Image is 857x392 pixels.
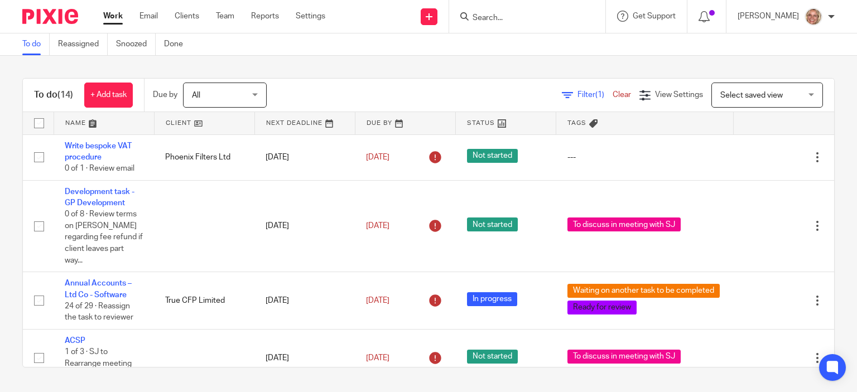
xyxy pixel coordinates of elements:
[738,11,799,22] p: [PERSON_NAME]
[633,12,676,20] span: Get Support
[254,134,355,180] td: [DATE]
[139,11,158,22] a: Email
[57,90,73,99] span: (14)
[65,279,132,298] a: Annual Accounts – Ltd Co - Software
[251,11,279,22] a: Reports
[254,330,355,387] td: [DATE]
[567,152,723,163] div: ---
[720,91,783,99] span: Select saved view
[65,188,134,207] a: Development task - GP Development
[366,153,389,161] span: [DATE]
[65,142,132,161] a: Write bespoke VAT procedure
[467,350,518,364] span: Not started
[65,164,134,172] span: 0 of 1 · Review email
[175,11,199,22] a: Clients
[567,120,586,126] span: Tags
[567,301,637,314] span: Ready for review
[22,33,50,55] a: To do
[296,11,325,22] a: Settings
[366,297,389,304] span: [DATE]
[65,337,85,345] a: ACSP
[567,350,681,364] span: To discuss in meeting with SJ
[103,11,123,22] a: Work
[366,354,389,362] span: [DATE]
[595,91,604,99] span: (1)
[65,349,133,379] span: 1 of 3 · SJ to Rearrange meeting with SH when ready
[471,13,572,23] input: Search
[567,284,720,298] span: Waiting on another task to be completed
[65,211,143,264] span: 0 of 8 · Review terms on [PERSON_NAME] regarding fee refund if client leaves part way...
[192,91,200,99] span: All
[655,91,703,99] span: View Settings
[467,292,517,306] span: In progress
[164,33,191,55] a: Done
[65,302,133,322] span: 24 of 29 · Reassign the task to reviewer
[467,217,518,231] span: Not started
[58,33,108,55] a: Reassigned
[84,83,133,108] a: + Add task
[216,11,234,22] a: Team
[34,89,73,101] h1: To do
[154,272,254,330] td: True CFP Limited
[467,149,518,163] span: Not started
[154,134,254,180] td: Phoenix Filters Ltd
[22,9,78,24] img: Pixie
[116,33,156,55] a: Snoozed
[153,89,177,100] p: Due by
[577,91,613,99] span: Filter
[567,217,681,231] span: To discuss in meeting with SJ
[366,222,389,230] span: [DATE]
[805,8,822,26] img: SJ.jpg
[254,272,355,330] td: [DATE]
[613,91,631,99] a: Clear
[254,180,355,272] td: [DATE]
